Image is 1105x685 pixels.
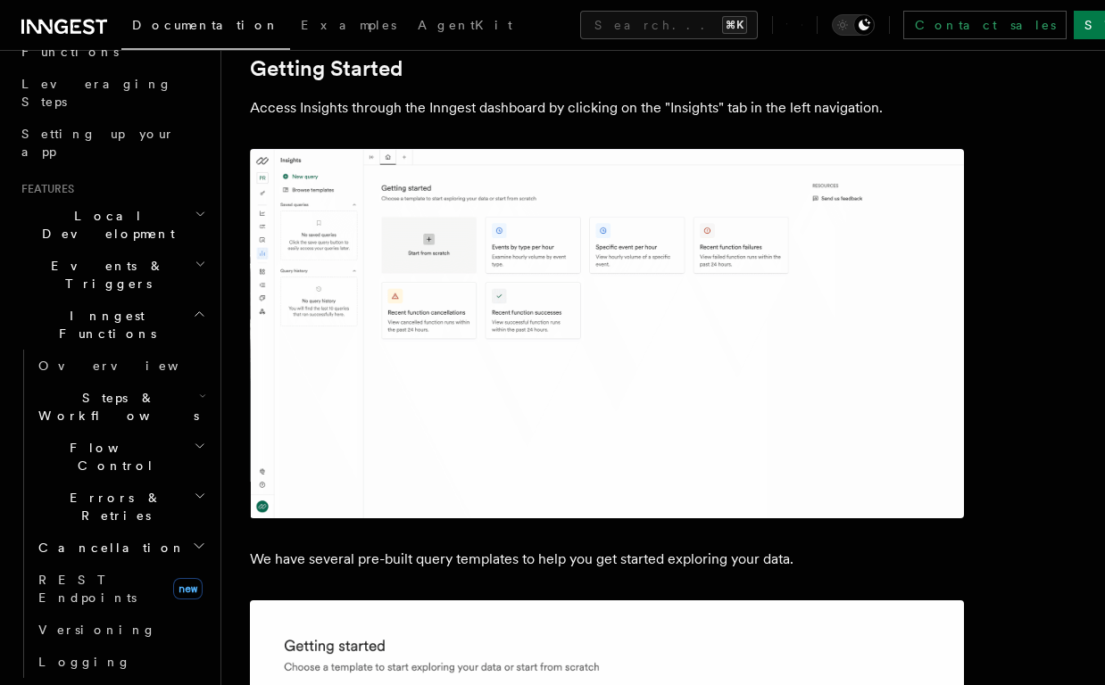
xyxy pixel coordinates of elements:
button: Flow Control [31,432,210,482]
button: Search...⌘K [580,11,758,39]
span: Leveraging Steps [21,77,172,109]
a: Documentation [121,5,290,50]
span: Flow Control [31,439,194,475]
button: Toggle dark mode [832,14,875,36]
div: Inngest Functions [14,350,210,678]
button: Errors & Retries [31,482,210,532]
button: Steps & Workflows [31,382,210,432]
span: Documentation [132,18,279,32]
button: Events & Triggers [14,250,210,300]
span: Overview [38,359,222,373]
kbd: ⌘K [722,16,747,34]
a: Versioning [31,614,210,646]
span: REST Endpoints [38,573,137,605]
a: AgentKit [407,5,523,48]
span: Versioning [38,623,156,637]
img: Getting Started Dashboard View [250,149,964,518]
span: Local Development [14,207,195,243]
span: Inngest Functions [14,307,193,342]
p: Access Insights through the Inngest dashboard by clicking on the "Insights" tab in the left navig... [250,95,964,120]
a: Examples [290,5,407,48]
button: Local Development [14,200,210,250]
a: Getting Started [250,56,403,81]
span: Features [14,182,74,196]
a: Overview [31,350,210,382]
span: Setting up your app [21,127,175,159]
a: REST Endpointsnew [31,564,210,614]
span: AgentKit [418,18,512,32]
span: Events & Triggers [14,257,195,293]
a: Leveraging Steps [14,68,210,118]
span: Logging [38,655,131,669]
a: Setting up your app [14,118,210,168]
p: We have several pre-built query templates to help you get started exploring your data. [250,547,964,572]
span: new [173,578,203,599]
span: Steps & Workflows [31,389,199,425]
span: Cancellation [31,539,186,557]
span: Examples [301,18,396,32]
button: Inngest Functions [14,300,210,350]
a: Logging [31,646,210,678]
span: Errors & Retries [31,489,194,524]
a: Contact sales [903,11,1067,39]
button: Cancellation [31,532,210,564]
